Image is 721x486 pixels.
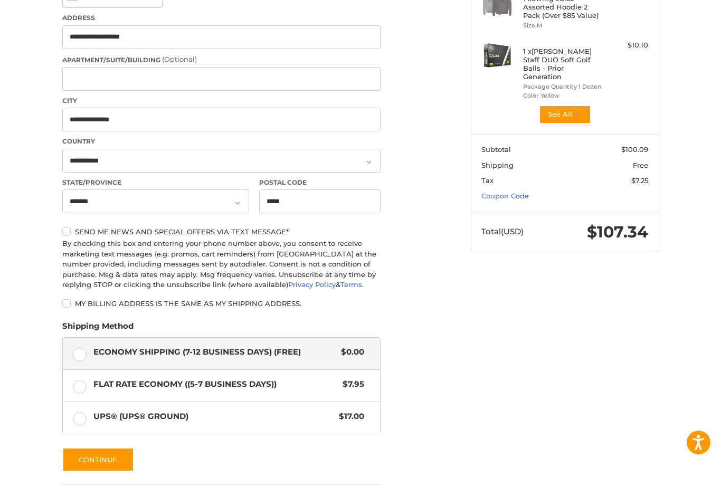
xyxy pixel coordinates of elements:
span: UPS® (UPS® Ground) [93,411,334,423]
label: State/Province [62,178,249,187]
span: Free [633,161,648,169]
label: City [62,96,381,106]
span: $7.95 [338,378,365,390]
a: Terms [340,280,362,289]
span: Flat Rate Economy ((5-7 Business Days)) [93,378,338,390]
label: Address [62,13,381,23]
div: By checking this box and entering your phone number above, you consent to receive marketing text ... [62,239,381,290]
label: Send me news and special offers via text message* [62,227,381,236]
button: See All [539,105,591,124]
a: Coupon Code [481,192,529,200]
span: $0.00 [336,346,365,358]
a: Privacy Policy [288,280,336,289]
li: Package Quantity 1 Dozen [523,82,604,91]
h4: 1 x [PERSON_NAME] Staff DUO Soft Golf Balls - Prior Generation [523,47,604,81]
span: $17.00 [334,411,365,423]
li: Color Yellow [523,91,604,100]
li: Size M [523,21,604,30]
label: Country [62,137,381,146]
span: $100.09 [621,145,648,154]
span: $107.34 [587,222,648,242]
span: Tax [481,176,494,185]
span: Total (USD) [481,226,524,236]
span: $7.25 [631,176,648,185]
span: Shipping [481,161,514,169]
label: My billing address is the same as my shipping address. [62,299,381,308]
span: Economy Shipping (7-12 Business Days) (Free) [93,346,336,358]
button: Continue [62,447,134,472]
small: (Optional) [162,55,197,63]
iframe: Google Customer Reviews [634,458,721,486]
span: Subtotal [481,145,511,154]
label: Apartment/Suite/Building [62,54,381,65]
div: $10.10 [606,40,648,51]
legend: Shipping Method [62,320,134,337]
label: Postal Code [259,178,381,187]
